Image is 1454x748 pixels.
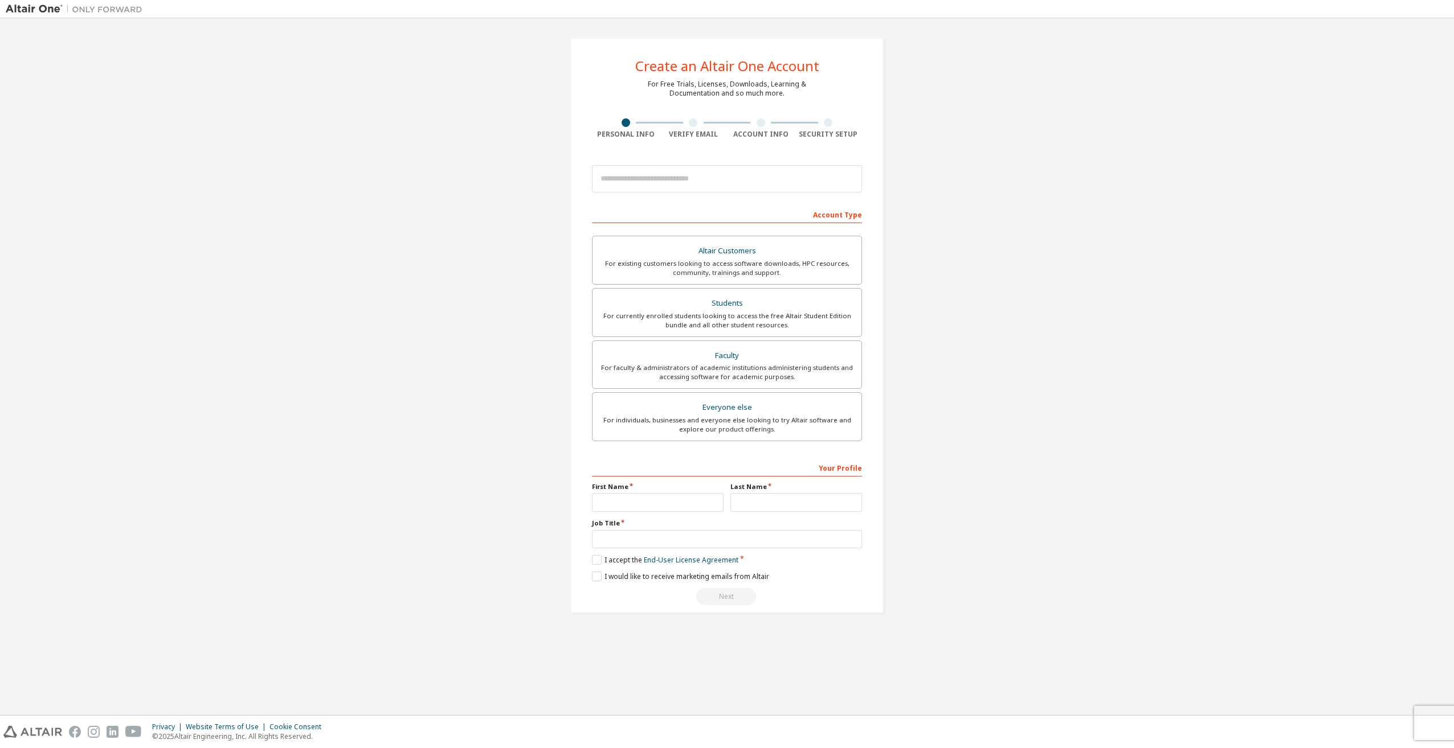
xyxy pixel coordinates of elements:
div: Students [599,295,855,311]
div: For Free Trials, Licenses, Downloads, Learning & Documentation and so much more. [648,80,806,98]
p: © 2025 Altair Engineering, Inc. All Rights Reserved. [152,731,328,741]
img: Altair One [6,3,148,15]
div: Privacy [152,722,186,731]
div: Altair Customers [599,243,855,259]
div: Everyone else [599,400,855,416]
div: Faculty [599,348,855,364]
div: Website Terms of Use [186,722,269,731]
a: End-User License Agreement [644,555,738,565]
div: Account Info [727,130,795,139]
div: Your Profile [592,458,862,476]
label: I accept the [592,555,738,565]
img: instagram.svg [88,726,100,738]
div: Personal Info [592,130,660,139]
div: Account Type [592,205,862,223]
img: altair_logo.svg [3,726,62,738]
div: For existing customers looking to access software downloads, HPC resources, community, trainings ... [599,259,855,277]
label: Last Name [730,482,862,491]
div: For currently enrolled students looking to access the free Altair Student Edition bundle and all ... [599,311,855,330]
img: facebook.svg [69,726,81,738]
div: Create an Altair One Account [635,59,819,73]
div: Cookie Consent [269,722,328,731]
div: For individuals, businesses and everyone else looking to try Altair software and explore our prod... [599,416,855,434]
label: First Name [592,482,724,491]
div: Verify Email [660,130,728,139]
div: Security Setup [795,130,863,139]
div: Read and acccept EULA to continue [592,588,862,605]
label: I would like to receive marketing emails from Altair [592,572,769,581]
div: For faculty & administrators of academic institutions administering students and accessing softwa... [599,363,855,381]
label: Job Title [592,519,862,528]
img: youtube.svg [125,726,142,738]
img: linkedin.svg [107,726,119,738]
